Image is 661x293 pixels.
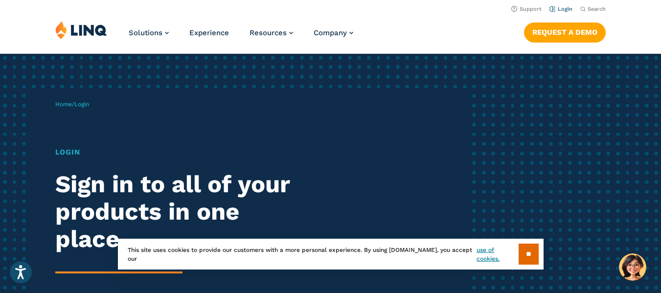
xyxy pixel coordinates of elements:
a: Request a Demo [524,23,606,42]
nav: Button Navigation [524,21,606,42]
span: Search [588,6,606,12]
button: Hello, have a question? Let’s chat. [619,253,646,281]
a: Home [55,101,72,108]
a: Resources [250,28,293,37]
span: / [55,101,89,108]
img: LINQ | K‑12 Software [55,21,107,39]
a: Experience [189,28,229,37]
span: Company [314,28,347,37]
nav: Primary Navigation [129,21,353,53]
button: Open Search Bar [580,5,606,13]
a: Support [511,6,542,12]
a: Solutions [129,28,169,37]
h1: Login [55,147,310,158]
div: This site uses cookies to provide our customers with a more personal experience. By using [DOMAIN... [118,239,544,270]
a: use of cookies. [477,246,518,263]
a: Login [549,6,572,12]
span: Login [74,101,89,108]
h2: Sign in to all of your products in one place. [55,171,310,253]
span: Solutions [129,28,162,37]
a: Company [314,28,353,37]
span: Resources [250,28,287,37]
